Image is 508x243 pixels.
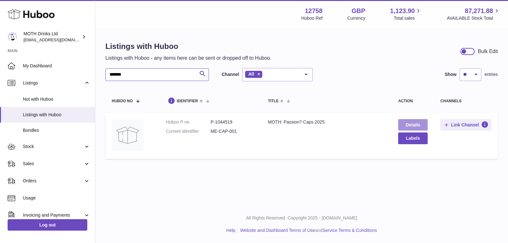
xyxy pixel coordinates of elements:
[394,15,422,21] span: Total sales
[23,37,93,42] span: [EMAIL_ADDRESS][DOMAIN_NAME]
[323,228,377,233] a: Service Terms & Conditions
[226,228,236,233] a: Help
[105,41,271,51] h1: Listings with Huboo
[305,7,323,15] strong: 12758
[465,7,493,15] span: 87,271.88
[23,96,90,102] span: Not with Huboo
[445,71,457,78] label: Show
[248,71,254,77] span: All
[166,119,211,125] dt: Huboo P no
[440,119,491,131] button: Link Channel
[398,99,428,103] div: action
[23,31,81,43] div: MOTH Drinks Ltd
[112,119,144,151] img: MOTH: Passion? Caps 2025
[485,71,498,78] span: entries
[23,212,84,218] span: Invoicing and Payments
[440,99,491,103] div: channels
[23,112,90,118] span: Listings with Huboo
[347,15,365,21] div: Currency
[222,71,239,78] label: Channel
[23,63,90,69] span: My Dashboard
[23,161,84,167] span: Sales
[8,32,17,42] img: internalAdmin-12758@internal.huboo.com
[177,99,198,103] span: identifier
[451,122,479,128] span: Link Channel
[166,128,211,134] dt: Current identifier
[390,7,422,21] a: 1,123.90 Total sales
[398,132,428,144] button: Labels
[240,228,315,233] a: Website and Dashboard Terms of Use
[211,128,255,134] dd: ME-CAP-001
[478,48,498,55] div: Bulk Edit
[390,7,415,15] span: 1,123.90
[105,55,271,62] p: Listings with Huboo - any items here can be sent or dropped off to Huboo.
[100,215,503,221] p: All Rights Reserved. Copyright 2025 - [DOMAIN_NAME]
[23,178,84,184] span: Orders
[447,7,500,21] a: 87,271.88 AVAILABLE Stock Total
[351,7,365,15] strong: GBP
[211,119,255,125] dd: P-1044519
[398,119,428,131] a: Details
[447,15,500,21] span: AVAILABLE Stock Total
[8,219,87,231] a: Log out
[23,195,90,201] span: Usage
[238,227,377,233] li: and
[112,99,133,103] span: Huboo no
[23,127,90,133] span: Bundles
[268,119,385,125] div: MOTH: Passion? Caps 2025
[23,80,84,86] span: Listings
[268,99,278,103] span: title
[23,144,84,150] span: Stock
[301,15,323,21] div: Huboo Ref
